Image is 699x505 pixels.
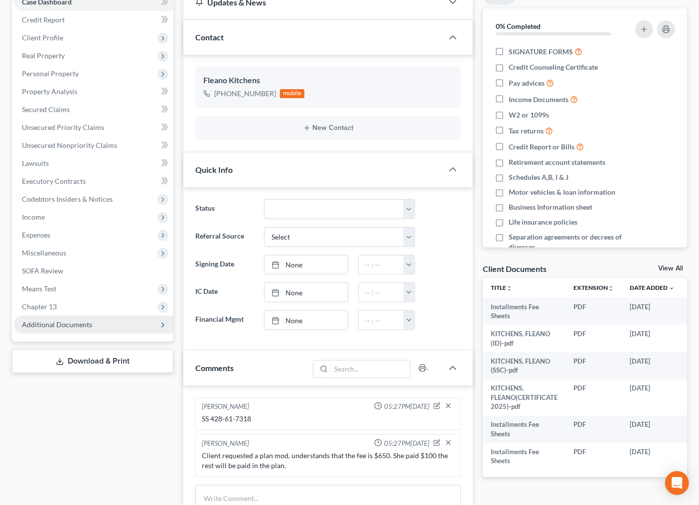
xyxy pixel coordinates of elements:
[483,352,565,379] td: KITCHENS, FLEANO (SSC)-pdf
[483,443,565,470] td: Installments Fee Sheets
[384,402,429,411] span: 05:27PM[DATE]
[483,379,565,416] td: KITCHENS, FLEANO(CERTIFICATE 2025)-pdf
[622,416,683,443] td: [DATE]
[509,142,574,152] span: Credit Report or Bills
[203,75,453,87] div: Fleano Kitchens
[202,402,249,412] div: [PERSON_NAME]
[22,177,86,185] span: Executory Contracts
[22,51,65,60] span: Real Property
[22,15,65,24] span: Credit Report
[509,217,577,227] span: Life insurance policies
[622,352,683,379] td: [DATE]
[509,62,598,72] span: Credit Counseling Certificate
[630,284,675,291] a: Date Added expand_more
[622,298,683,325] td: [DATE]
[22,249,66,257] span: Miscellaneous
[565,416,622,443] td: PDF
[622,443,683,470] td: [DATE]
[265,283,347,302] a: None
[565,443,622,470] td: PDF
[22,141,117,149] span: Unsecured Nonpriority Claims
[190,199,259,219] label: Status
[359,255,405,274] input: -- : --
[622,325,683,352] td: [DATE]
[22,87,77,96] span: Property Analysis
[202,414,455,424] div: SS 428-61-7318
[622,379,683,416] td: [DATE]
[565,352,622,379] td: PDF
[565,379,622,416] td: PDF
[14,11,173,29] a: Credit Report
[509,95,568,105] span: Income Documents
[506,285,512,291] i: unfold_more
[14,262,173,280] a: SOFA Review
[509,172,568,182] span: Schedules A,B, I & J
[509,187,615,197] span: Motor vehicles & loan information
[14,154,173,172] a: Lawsuits
[203,124,453,132] button: New Contact
[509,157,605,167] span: Retirement account statements
[509,78,545,88] span: Pay advices
[195,32,224,42] span: Contact
[214,89,276,99] div: [PHONE_NUMBER]
[496,22,541,30] strong: 0% Completed
[509,47,573,57] span: SIGNATURE FORMS
[22,195,113,203] span: Codebtors Insiders & Notices
[14,172,173,190] a: Executory Contracts
[14,119,173,136] a: Unsecured Priority Claims
[509,202,592,212] span: Business Information sheet
[509,232,627,252] span: Separation agreements or decrees of divorces
[483,325,565,352] td: KITCHENS, FLEANO (ID)-pdf
[483,263,547,274] div: Client Documents
[359,311,405,330] input: -- : --
[331,361,411,378] input: Search...
[658,265,683,272] a: View All
[22,231,50,239] span: Expenses
[195,363,234,373] span: Comments
[22,123,104,131] span: Unsecured Priority Claims
[509,126,544,136] span: Tax returns
[14,136,173,154] a: Unsecured Nonpriority Claims
[202,439,249,449] div: [PERSON_NAME]
[14,83,173,101] a: Property Analysis
[665,471,689,495] div: Open Intercom Messenger
[608,285,614,291] i: unfold_more
[12,350,173,373] a: Download & Print
[22,159,49,167] span: Lawsuits
[22,33,63,42] span: Client Profile
[190,227,259,247] label: Referral Source
[573,284,614,291] a: Extensionunfold_more
[265,311,347,330] a: None
[22,284,56,293] span: Means Test
[265,255,347,274] a: None
[202,451,455,471] div: Client requested a plan mod, understands that the fee is $650. She paid $100 the rest will be pai...
[483,416,565,443] td: Installments Fee Sheets
[22,105,70,114] span: Secured Claims
[195,165,233,174] span: Quick Info
[190,310,259,330] label: Financial Mgmt
[509,110,549,120] span: W2 or 1099s
[491,284,512,291] a: Titleunfold_more
[14,101,173,119] a: Secured Claims
[565,325,622,352] td: PDF
[483,298,565,325] td: Installments Fee Sheets
[22,69,79,78] span: Personal Property
[190,282,259,302] label: IC Date
[22,302,57,311] span: Chapter 13
[359,283,405,302] input: -- : --
[669,285,675,291] i: expand_more
[384,439,429,448] span: 05:27PM[DATE]
[280,89,305,98] div: mobile
[565,298,622,325] td: PDF
[22,213,45,221] span: Income
[22,320,92,329] span: Additional Documents
[190,255,259,275] label: Signing Date
[22,266,63,275] span: SOFA Review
